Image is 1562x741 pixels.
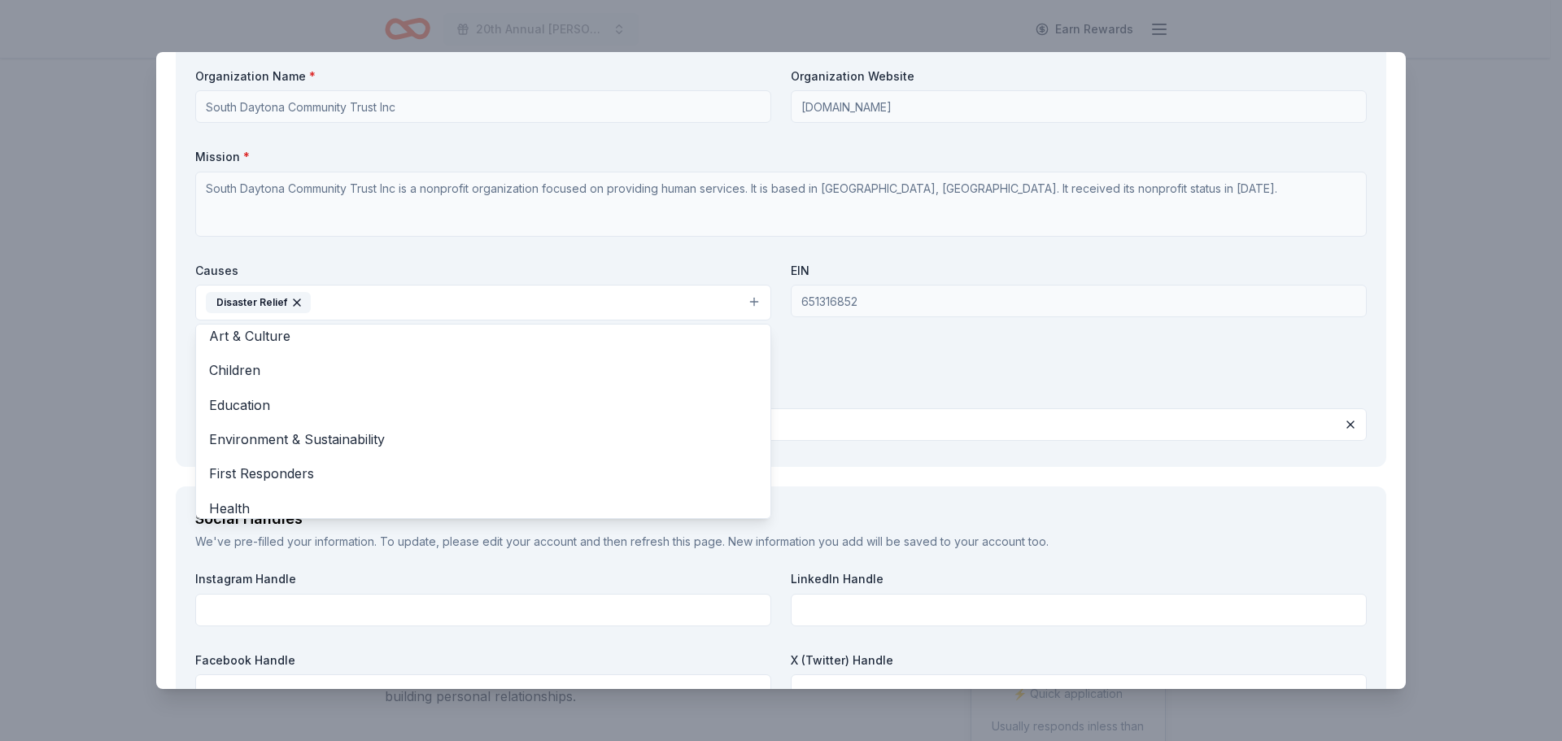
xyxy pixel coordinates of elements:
[209,498,757,519] span: Health
[195,285,771,320] button: Disaster Relief
[209,360,757,381] span: Children
[209,325,757,347] span: Art & Culture
[206,292,311,313] div: Disaster Relief
[195,324,771,519] div: Disaster Relief
[209,429,757,450] span: Environment & Sustainability
[209,394,757,416] span: Education
[209,463,757,484] span: First Responders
